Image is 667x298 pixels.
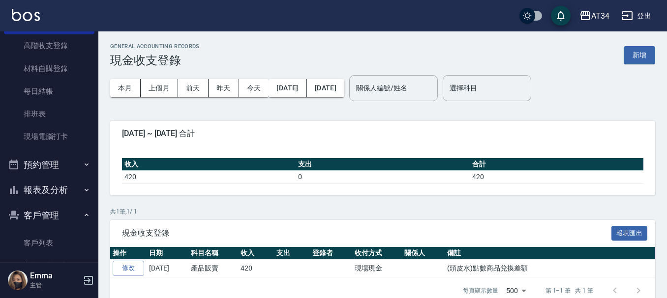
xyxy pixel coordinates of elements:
[178,79,209,97] button: 前天
[463,286,498,295] p: 每頁顯示數量
[4,57,94,80] a: 材料自購登錄
[611,228,648,237] a: 報表匯出
[307,79,344,97] button: [DATE]
[110,79,141,97] button: 本月
[4,232,94,254] a: 客戶列表
[4,34,94,57] a: 高階收支登錄
[4,203,94,228] button: 客戶管理
[8,271,28,290] img: Person
[310,247,353,260] th: 登錄者
[238,260,274,277] td: 420
[110,54,200,67] h3: 現金收支登錄
[576,6,613,26] button: AT34
[30,271,80,281] h5: Emma
[4,125,94,148] a: 現場電腦打卡
[269,79,306,97] button: [DATE]
[4,177,94,203] button: 報表及分析
[141,79,178,97] button: 上個月
[352,247,402,260] th: 收付方式
[4,103,94,125] a: 排班表
[551,6,571,26] button: save
[12,9,40,21] img: Logo
[122,129,643,138] span: [DATE] ~ [DATE] 合計
[30,281,80,290] p: 主管
[4,254,94,277] a: 客資篩選匯出
[239,79,269,97] button: 今天
[617,7,655,25] button: 登出
[113,261,144,276] a: 修改
[624,46,655,64] button: 新增
[4,80,94,103] a: 每日結帳
[296,158,469,171] th: 支出
[4,152,94,178] button: 預約管理
[147,247,188,260] th: 日期
[188,247,238,260] th: 科目名稱
[274,247,310,260] th: 支出
[352,260,402,277] td: 現場現金
[209,79,239,97] button: 昨天
[402,247,445,260] th: 關係人
[110,247,147,260] th: 操作
[122,170,296,183] td: 420
[546,286,593,295] p: 第 1–1 筆 共 1 筆
[110,43,200,50] h2: GENERAL ACCOUNTING RECORDS
[188,260,238,277] td: 產品販賣
[122,228,611,238] span: 現金收支登錄
[624,50,655,59] a: 新增
[470,158,643,171] th: 合計
[611,226,648,241] button: 報表匯出
[296,170,469,183] td: 0
[591,10,609,22] div: AT34
[122,158,296,171] th: 收入
[238,247,274,260] th: 收入
[147,260,188,277] td: [DATE]
[110,207,655,216] p: 共 1 筆, 1 / 1
[470,170,643,183] td: 420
